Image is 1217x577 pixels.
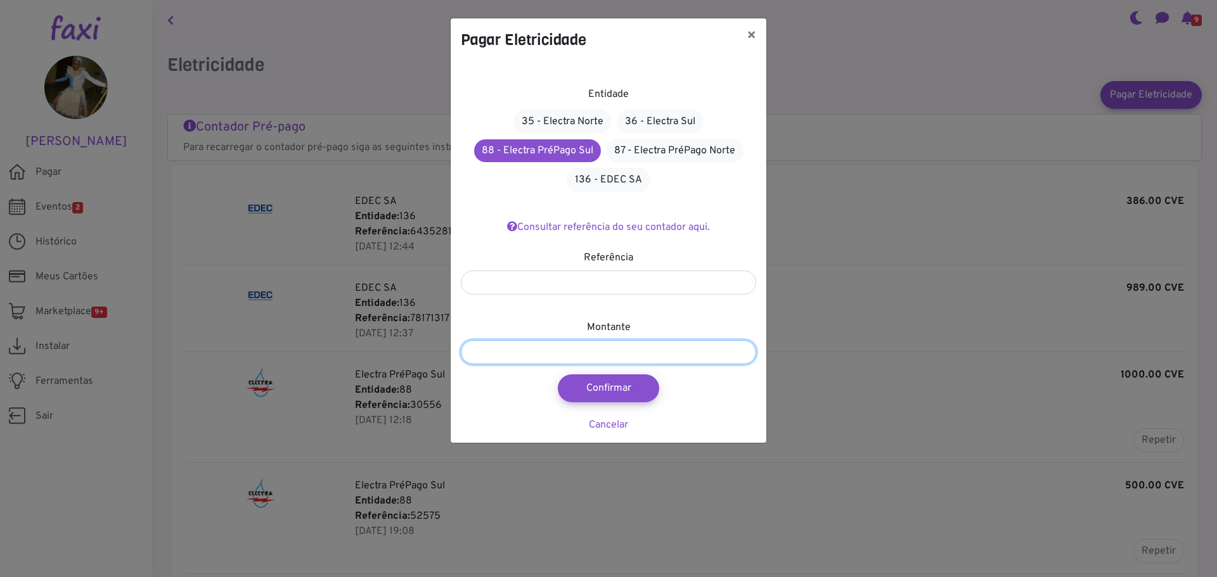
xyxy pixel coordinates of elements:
[617,110,704,134] a: 36 - Electra Sul
[507,221,710,234] a: Consultar referência do seu contador aqui.
[558,374,659,402] button: Confirmar
[474,139,601,162] a: 88 - Electra PréPago Sul
[567,168,650,192] a: 136 - EDEC SA
[606,139,744,163] a: 87 - Electra PréPago Norte
[737,18,766,54] button: ×
[587,320,631,335] label: Montante
[461,29,586,51] h4: Pagar Eletricidade
[584,250,633,265] label: Referência
[513,110,612,134] a: 35 - Electra Norte
[589,419,628,431] a: Cancelar
[588,87,629,102] label: Entidade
